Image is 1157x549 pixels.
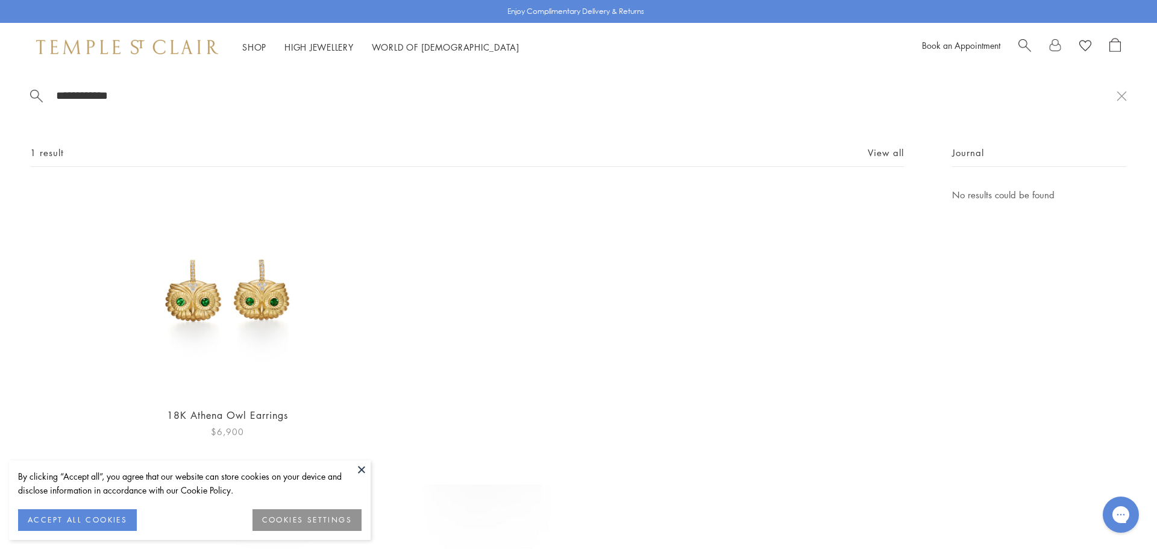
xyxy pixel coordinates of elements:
a: View Wishlist [1079,38,1091,56]
img: E36186-OWLTG [123,187,332,397]
a: World of [DEMOGRAPHIC_DATA]World of [DEMOGRAPHIC_DATA] [372,41,519,53]
button: ACCEPT ALL COOKIES [18,509,137,531]
a: View all [868,146,904,159]
a: Search [1018,38,1031,56]
a: ShopShop [242,41,266,53]
a: Book an Appointment [922,39,1000,51]
a: High JewelleryHigh Jewellery [284,41,354,53]
a: Open Shopping Bag [1109,38,1121,56]
a: 18K Athena Owl Earrings [167,409,288,422]
p: Enjoy Complimentary Delivery & Returns [507,5,644,17]
button: COOKIES SETTINGS [252,509,362,531]
span: 1 result [30,145,64,160]
span: Journal [952,145,984,160]
iframe: Gorgias live chat messenger [1097,492,1145,537]
img: Temple St. Clair [36,40,218,54]
p: No results could be found [952,187,1127,202]
span: $6,900 [211,425,244,439]
div: By clicking “Accept all”, you agree that our website can store cookies on your device and disclos... [18,469,362,497]
nav: Main navigation [242,40,519,55]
